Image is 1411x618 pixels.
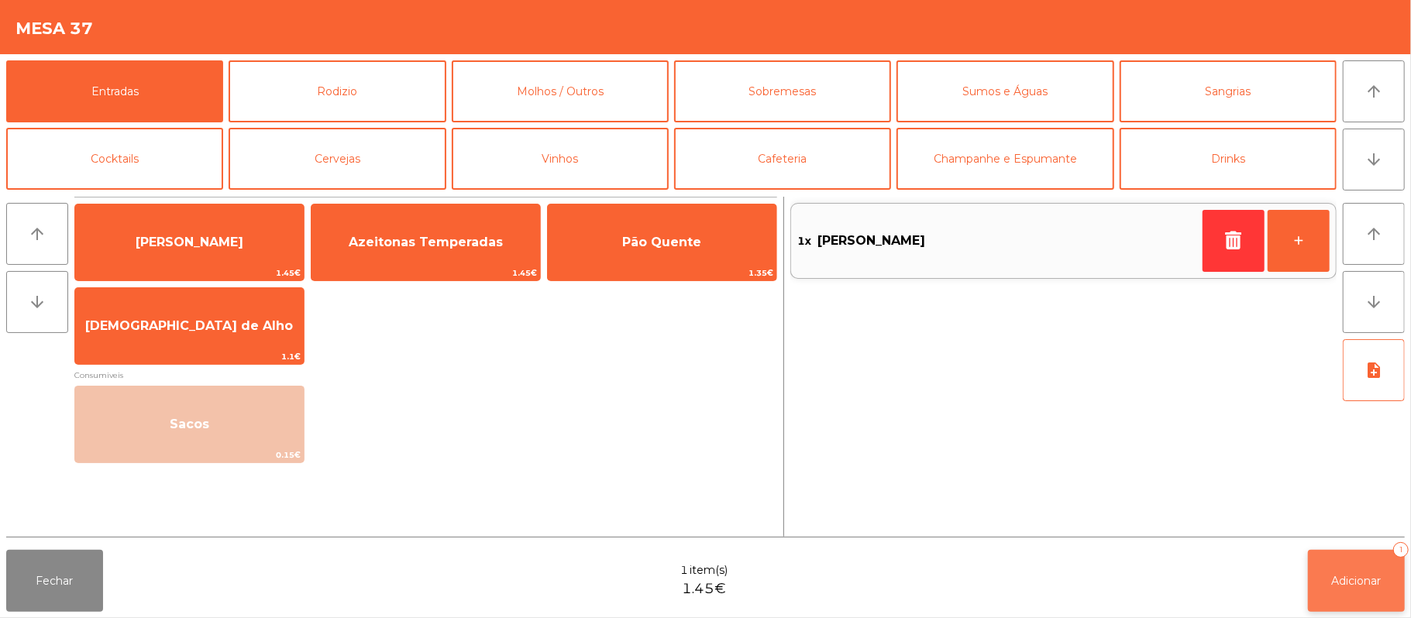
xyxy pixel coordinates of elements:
[1268,210,1330,272] button: +
[897,60,1113,122] button: Sumos e Águas
[6,550,103,612] button: Fechar
[349,235,503,249] span: Azeitonas Temperadas
[75,266,304,280] span: 1.45€
[6,128,223,190] button: Cocktails
[797,229,811,252] span: 1x
[136,235,243,249] span: [PERSON_NAME]
[1365,225,1383,243] i: arrow_upward
[1343,271,1405,333] button: arrow_downward
[1120,128,1337,190] button: Drinks
[6,60,223,122] button: Entradas
[680,562,688,579] span: 1
[170,417,209,431] span: Sacos
[229,128,446,190] button: Cervejas
[229,60,446,122] button: Rodizio
[1343,203,1405,265] button: arrow_upward
[682,579,726,599] span: 1.45€
[28,293,46,311] i: arrow_downward
[817,229,925,252] span: [PERSON_NAME]
[1332,574,1382,588] span: Adicionar
[1343,339,1405,401] button: note_add
[452,128,669,190] button: Vinhos
[674,128,891,190] button: Cafeteria
[311,266,540,280] span: 1.45€
[1365,361,1383,379] i: note_add
[74,368,777,383] span: Consumiveis
[897,128,1113,190] button: Champanhe e Espumante
[1120,60,1337,122] button: Sangrias
[75,448,304,462] span: 0.15€
[548,266,776,280] span: 1.35€
[1365,82,1383,101] i: arrow_upward
[452,60,669,122] button: Molhos / Outros
[15,17,93,40] h4: Mesa 37
[674,60,891,122] button: Sobremesas
[85,318,293,333] span: [DEMOGRAPHIC_DATA] de Alho
[1343,60,1405,122] button: arrow_upward
[1365,293,1383,311] i: arrow_downward
[690,562,728,579] span: item(s)
[6,203,68,265] button: arrow_upward
[6,271,68,333] button: arrow_downward
[1393,542,1409,558] div: 1
[622,235,701,249] span: Pão Quente
[1343,129,1405,191] button: arrow_downward
[1365,150,1383,169] i: arrow_downward
[1308,550,1405,612] button: Adicionar1
[28,225,46,243] i: arrow_upward
[75,349,304,364] span: 1.1€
